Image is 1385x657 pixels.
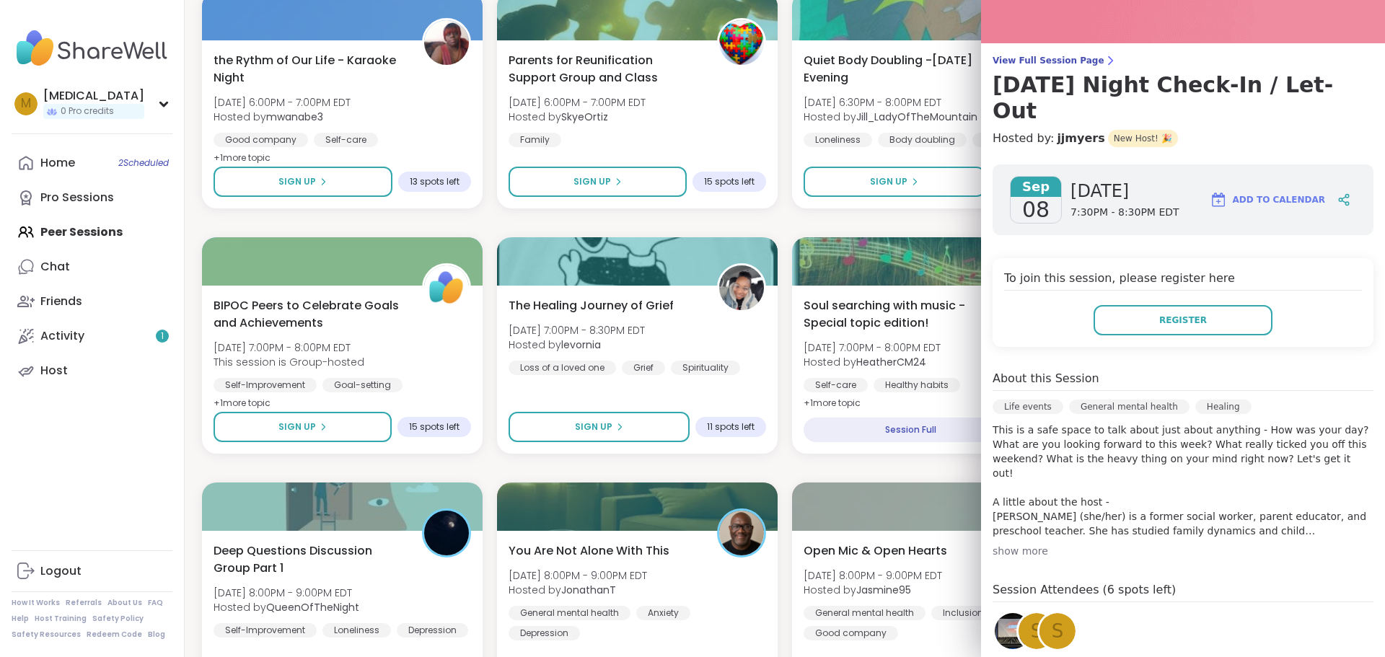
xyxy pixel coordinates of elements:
[148,630,165,640] a: Blog
[509,95,646,110] span: [DATE] 6:00PM - 7:00PM EDT
[40,563,82,579] div: Logout
[214,52,406,87] span: the Rythm of Our Life - Karaoke Night
[993,72,1373,124] h3: [DATE] Night Check-In / Let-Out
[1016,611,1057,651] a: S
[214,297,406,332] span: BIPOC Peers to Celebrate Goals and Achievements
[874,378,960,392] div: Healthy habits
[40,328,84,344] div: Activity
[561,583,616,597] b: JonathanT
[266,110,323,124] b: mwanabe3
[509,542,669,560] span: You Are Not Alone With This
[92,614,144,624] a: Safety Policy
[12,250,172,284] a: Chat
[214,340,364,355] span: [DATE] 7:00PM - 8:00PM EDT
[804,52,996,87] span: Quiet Body Doubling -[DATE] Evening
[804,626,898,640] div: Good company
[509,338,645,352] span: Hosted by
[1195,400,1252,414] div: Healing
[40,190,114,206] div: Pro Sessions
[804,583,942,597] span: Hosted by
[1094,305,1272,335] button: Register
[993,544,1373,558] div: show more
[214,412,392,442] button: Sign Up
[804,133,872,147] div: Loneliness
[1052,617,1064,645] span: S
[856,355,926,369] b: HeatherCM24
[804,110,977,124] span: Hosted by
[1057,130,1104,147] a: jjmyers
[804,378,868,392] div: Self-care
[856,110,977,124] b: Jill_LadyOfTheMountain
[622,361,665,375] div: Grief
[322,623,391,638] div: Loneliness
[35,614,87,624] a: Host Training
[148,598,163,608] a: FAQ
[704,176,755,188] span: 15 spots left
[278,175,316,188] span: Sign Up
[1004,270,1362,291] h4: To join this session, please register here
[12,180,172,215] a: Pro Sessions
[40,155,75,171] div: Home
[214,623,317,638] div: Self-Improvement
[278,420,316,433] span: Sign Up
[1037,611,1078,651] a: S
[87,630,142,640] a: Redeem Code
[214,133,308,147] div: Good company
[707,421,755,433] span: 11 spots left
[66,598,102,608] a: Referrals
[804,418,1018,442] div: Session Full
[573,175,611,188] span: Sign Up
[214,542,406,577] span: Deep Questions Discussion Group Part 1
[719,265,764,310] img: levornia
[12,319,172,353] a: Activity1
[671,361,740,375] div: Spirituality
[993,55,1373,66] span: View Full Session Page
[804,568,942,583] span: [DATE] 8:00PM - 9:00PM EDT
[12,598,60,608] a: How It Works
[878,133,967,147] div: Body doubling
[993,55,1373,124] a: View Full Session Page[DATE] Night Check-In / Let-Out
[561,338,601,352] b: levornia
[509,626,580,640] div: Depression
[509,361,616,375] div: Loss of a loved one
[636,606,690,620] div: Anxiety
[214,378,317,392] div: Self-Improvement
[993,611,1033,651] a: Dug
[424,265,469,310] img: ShareWell
[214,600,359,614] span: Hosted by
[397,623,468,638] div: Depression
[409,421,460,433] span: 15 spots left
[509,412,690,442] button: Sign Up
[1022,197,1050,223] span: 08
[12,23,172,74] img: ShareWell Nav Logo
[12,146,172,180] a: Home2Scheduled
[214,586,359,600] span: [DATE] 8:00PM - 9:00PM EDT
[993,400,1063,414] div: Life events
[314,133,378,147] div: Self-care
[575,420,612,433] span: Sign Up
[266,600,359,614] b: QueenOfTheNight
[410,176,460,188] span: 13 spots left
[509,297,674,314] span: The Healing Journey of Grief
[424,511,469,555] img: QueenOfTheNight
[12,630,81,640] a: Safety Resources
[107,598,142,608] a: About Us
[1159,314,1207,327] span: Register
[993,423,1373,538] p: This is a safe space to talk about just about anything - How was your day? What are you looking f...
[804,355,941,369] span: Hosted by
[214,167,392,197] button: Sign Up
[12,554,172,588] a: Logout
[61,105,114,118] span: 0 Pro credits
[214,95,351,110] span: [DATE] 6:00PM - 7:00PM EDT
[322,378,403,392] div: Goal-setting
[993,581,1373,602] h4: Session Attendees (6 spots left)
[804,340,941,355] span: [DATE] 7:00PM - 8:00PM EDT
[424,20,469,65] img: mwanabe3
[40,363,68,379] div: Host
[12,614,29,624] a: Help
[804,606,925,620] div: General mental health
[509,323,645,338] span: [DATE] 7:00PM - 8:30PM EDT
[804,95,977,110] span: [DATE] 6:30PM - 8:00PM EDT
[1011,177,1061,197] span: Sep
[804,297,996,332] span: Soul searching with music -Special topic edition!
